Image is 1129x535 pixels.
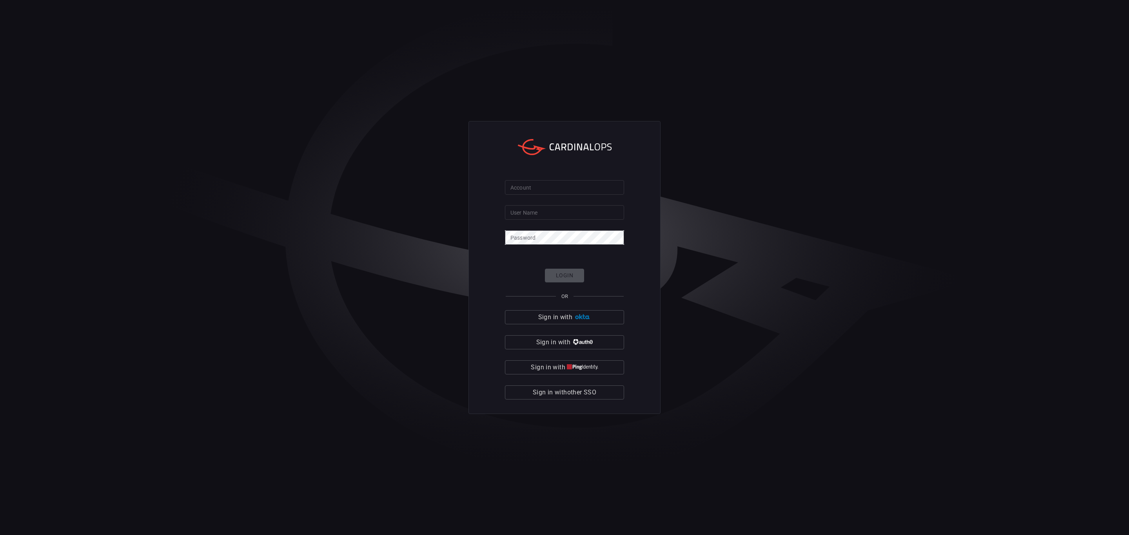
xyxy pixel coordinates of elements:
[531,362,565,373] span: Sign in with
[505,335,624,349] button: Sign in with
[561,293,568,299] span: OR
[574,314,591,320] img: Ad5vKXme8s1CQAAAABJRU5ErkJggg==
[505,360,624,374] button: Sign in with
[567,364,598,370] img: quu4iresuhQAAAABJRU5ErkJggg==
[533,387,596,398] span: Sign in with other SSO
[536,337,570,348] span: Sign in with
[505,205,624,220] input: Type your user name
[505,385,624,399] button: Sign in withother SSO
[505,310,624,324] button: Sign in with
[505,180,624,195] input: Type your account
[538,312,572,323] span: Sign in with
[572,339,593,345] img: vP8Hhh4KuCH8AavWKdZY7RZgAAAAASUVORK5CYII=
